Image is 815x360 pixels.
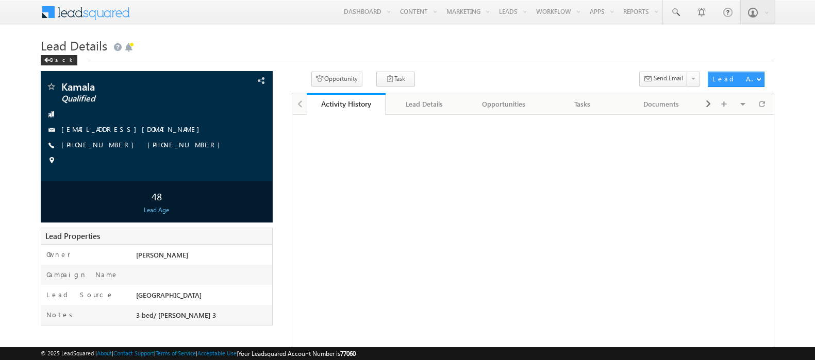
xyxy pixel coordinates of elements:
[41,349,356,358] span: © 2025 LeadSquared | | | | |
[307,93,386,115] a: Activity History
[46,270,119,279] label: Campaign Name
[238,350,356,357] span: Your Leadsquared Account Number is
[43,186,270,205] div: 48
[41,37,107,54] span: Lead Details
[136,311,216,319] span: 3 bed/ [PERSON_NAME] 3
[376,72,415,87] button: Task
[46,290,114,299] label: Lead Source
[134,290,272,304] div: [GEOGRAPHIC_DATA]
[46,310,76,319] label: Notes
[543,93,622,115] a: Tasks
[708,72,764,87] button: Lead Actions
[386,93,464,115] a: Lead Details
[654,74,683,83] span: Send Email
[41,55,82,63] a: Back
[473,98,534,110] div: Opportunities
[340,350,356,357] span: 77060
[156,350,196,356] a: Terms of Service
[46,250,71,259] label: Owner
[97,350,112,356] a: About
[45,231,100,241] span: Lead Properties
[61,125,205,133] a: [EMAIL_ADDRESS][DOMAIN_NAME]
[639,72,688,87] button: Send Email
[113,350,154,356] a: Contact Support
[61,81,205,92] span: Kamala
[314,99,378,109] div: Activity History
[197,350,237,356] a: Acceptable Use
[136,250,188,259] span: [PERSON_NAME]
[712,74,756,83] div: Lead Actions
[622,93,701,115] a: Documents
[552,98,613,110] div: Tasks
[61,140,225,150] span: [PHONE_NUMBER] [PHONE_NUMBER]
[41,55,77,65] div: Back
[61,94,205,104] span: Qualified
[43,205,270,215] div: Lead Age
[630,98,692,110] div: Documents
[464,93,543,115] a: Opportunities
[394,98,455,110] div: Lead Details
[311,72,362,87] button: Opportunity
